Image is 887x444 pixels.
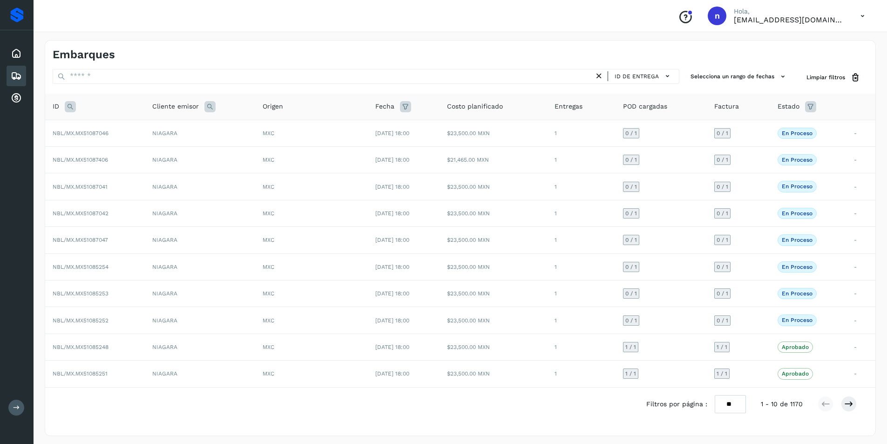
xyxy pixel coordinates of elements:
[53,184,108,190] span: NBL/MX.MX51087041
[53,290,108,297] span: NBL/MX.MX51085253
[263,210,274,217] span: MXC
[53,264,108,270] span: NBL/MX.MX51085254
[53,157,108,163] span: NBL/MX.MX51087406
[7,66,26,86] div: Embarques
[145,147,255,173] td: NIAGARA
[547,361,616,387] td: 1
[625,344,636,350] span: 1 / 1
[145,200,255,226] td: NIAGARA
[717,130,728,136] span: 0 / 1
[145,227,255,253] td: NIAGARA
[782,344,809,350] p: Aprobado
[375,237,409,243] span: [DATE] 18:00
[625,211,637,216] span: 0 / 1
[145,253,255,280] td: NIAGARA
[263,317,274,324] span: MXC
[717,157,728,163] span: 0 / 1
[625,371,636,376] span: 1 / 1
[440,280,547,307] td: $23,500.00 MXN
[846,120,875,146] td: -
[547,173,616,200] td: 1
[53,210,108,217] span: NBL/MX.MX51087042
[7,88,26,109] div: Cuentas por cobrar
[263,237,274,243] span: MXC
[687,69,792,84] button: Selecciona un rango de fechas
[717,211,728,216] span: 0 / 1
[53,344,108,350] span: NBL/MX.MX51085248
[375,370,409,377] span: [DATE] 18:00
[555,102,582,111] span: Entregas
[53,130,108,137] span: NBL/MX.MX51087046
[375,264,409,270] span: [DATE] 18:00
[714,102,739,111] span: Factura
[53,317,108,324] span: NBL/MX.MX51085252
[152,102,199,111] span: Cliente emisor
[375,317,409,324] span: [DATE] 18:00
[806,73,845,82] span: Limpiar filtros
[447,102,503,111] span: Costo planificado
[53,48,115,61] h4: Embarques
[145,334,255,360] td: NIAGARA
[145,307,255,334] td: NIAGARA
[440,120,547,146] td: $23,500.00 MXN
[263,370,274,377] span: MXC
[623,102,667,111] span: POD cargadas
[440,227,547,253] td: $23,500.00 MXN
[547,307,616,334] td: 1
[375,210,409,217] span: [DATE] 18:00
[263,264,274,270] span: MXC
[717,184,728,190] span: 0 / 1
[734,7,846,15] p: Hola,
[717,344,727,350] span: 1 / 1
[375,344,409,350] span: [DATE] 18:00
[440,200,547,226] td: $23,500.00 MXN
[440,147,547,173] td: $21,465.00 MXN
[145,173,255,200] td: NIAGARA
[53,102,59,111] span: ID
[625,264,637,270] span: 0 / 1
[646,399,707,409] span: Filtros por página :
[375,290,409,297] span: [DATE] 18:00
[440,253,547,280] td: $23,500.00 MXN
[717,264,728,270] span: 0 / 1
[799,69,868,86] button: Limpiar filtros
[846,227,875,253] td: -
[846,200,875,226] td: -
[7,43,26,64] div: Inicio
[846,280,875,307] td: -
[846,173,875,200] td: -
[846,334,875,360] td: -
[263,157,274,163] span: MXC
[547,147,616,173] td: 1
[53,370,108,377] span: NBL/MX.MX51085251
[263,130,274,137] span: MXC
[375,157,409,163] span: [DATE] 18:00
[761,399,803,409] span: 1 - 10 de 1170
[53,237,108,243] span: NBL/MX.MX51087047
[782,264,813,270] p: En proceso
[375,184,409,190] span: [DATE] 18:00
[846,253,875,280] td: -
[782,317,813,323] p: En proceso
[375,130,409,137] span: [DATE] 18:00
[782,157,813,163] p: En proceso
[547,120,616,146] td: 1
[625,157,637,163] span: 0 / 1
[440,173,547,200] td: $23,500.00 MXN
[547,280,616,307] td: 1
[846,361,875,387] td: -
[625,237,637,243] span: 0 / 1
[782,237,813,243] p: En proceso
[782,290,813,297] p: En proceso
[375,102,394,111] span: Fecha
[625,291,637,296] span: 0 / 1
[263,184,274,190] span: MXC
[615,72,659,81] span: ID de entrega
[145,120,255,146] td: NIAGARA
[717,237,728,243] span: 0 / 1
[145,280,255,307] td: NIAGARA
[782,210,813,217] p: En proceso
[717,371,727,376] span: 1 / 1
[625,318,637,323] span: 0 / 1
[547,253,616,280] td: 1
